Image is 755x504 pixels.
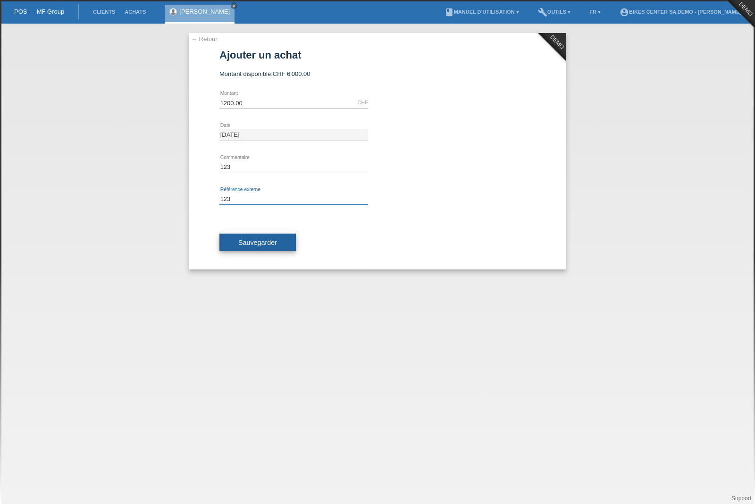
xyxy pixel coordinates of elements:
a: Support [731,495,751,502]
a: POS — MF Group [14,8,64,15]
a: ← Retour [191,35,218,42]
i: build [538,8,547,17]
i: close [232,3,236,8]
a: bookManuel d’utilisation ▾ [440,9,524,15]
a: Clients [88,9,120,15]
span: CHF 6'000.00 [273,70,310,77]
button: Sauvegarder [219,234,296,252]
span: Sauvegarder [238,239,277,246]
a: [PERSON_NAME] [179,8,230,15]
a: account_circleBIKES CENTER SA Demo - [PERSON_NAME] ▾ [615,9,750,15]
a: Achats [120,9,151,15]
i: account_circle [620,8,629,17]
i: book [445,8,454,17]
div: Montant disponible: [219,70,536,77]
h1: Ajouter un achat [219,49,536,61]
div: CHF [357,100,368,105]
a: FR ▾ [585,9,605,15]
a: close [231,2,237,9]
a: buildOutils ▾ [533,9,575,15]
